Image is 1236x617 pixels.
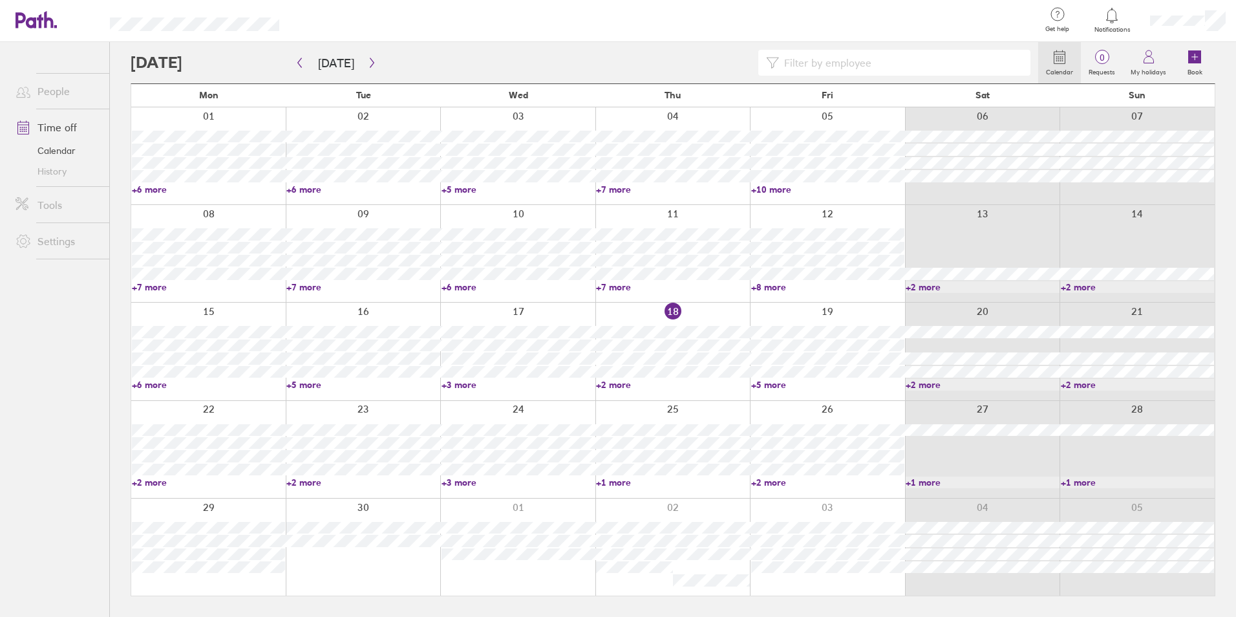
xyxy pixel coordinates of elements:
[1091,6,1133,34] a: Notifications
[286,379,440,391] a: +5 more
[1036,25,1078,33] span: Get help
[822,90,833,100] span: Fri
[286,281,440,293] a: +7 more
[1038,65,1081,76] label: Calendar
[308,52,365,74] button: [DATE]
[5,140,109,161] a: Calendar
[356,90,371,100] span: Tue
[5,192,109,218] a: Tools
[906,477,1059,488] a: +1 more
[1038,42,1081,83] a: Calendar
[1123,65,1174,76] label: My holidays
[1081,52,1123,63] span: 0
[596,477,749,488] a: +1 more
[1061,281,1214,293] a: +2 more
[5,78,109,104] a: People
[779,50,1023,75] input: Filter by employee
[751,184,904,195] a: +10 more
[509,90,528,100] span: Wed
[596,281,749,293] a: +7 more
[751,477,904,488] a: +2 more
[132,281,285,293] a: +7 more
[132,477,285,488] a: +2 more
[286,184,440,195] a: +6 more
[1129,90,1145,100] span: Sun
[286,477,440,488] a: +2 more
[442,477,595,488] a: +3 more
[199,90,218,100] span: Mon
[1061,379,1214,391] a: +2 more
[5,161,109,182] a: History
[665,90,681,100] span: Thu
[442,281,595,293] a: +6 more
[596,379,749,391] a: +2 more
[1174,42,1215,83] a: Book
[751,281,904,293] a: +8 more
[5,228,109,254] a: Settings
[906,379,1059,391] a: +2 more
[975,90,990,100] span: Sat
[1081,65,1123,76] label: Requests
[5,114,109,140] a: Time off
[132,379,285,391] a: +6 more
[1081,42,1123,83] a: 0Requests
[132,184,285,195] a: +6 more
[1123,42,1174,83] a: My holidays
[442,184,595,195] a: +5 more
[1091,26,1133,34] span: Notifications
[1061,477,1214,488] a: +1 more
[1180,65,1210,76] label: Book
[906,281,1059,293] a: +2 more
[596,184,749,195] a: +7 more
[442,379,595,391] a: +3 more
[751,379,904,391] a: +5 more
